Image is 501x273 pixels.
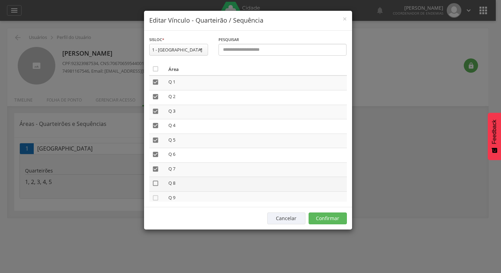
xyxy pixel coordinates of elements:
[491,120,498,144] span: Feedback
[166,105,347,119] td: Q 3
[166,75,347,90] td: Q 1
[488,113,501,160] button: Feedback - Mostrar pesquisa
[152,79,159,86] i: 
[343,14,347,24] span: ×
[267,212,305,224] button: Cancelar
[166,119,347,134] td: Q 4
[152,194,159,201] i: 
[166,134,347,148] td: Q 5
[152,65,159,72] i: 
[309,212,347,224] button: Confirmar
[152,93,159,100] i: 
[152,180,159,187] i: 
[152,108,159,115] i: 
[152,137,159,144] i: 
[166,90,347,105] td: Q 2
[166,148,347,163] td: Q 6
[152,122,159,129] i: 
[166,191,347,206] td: Q 9
[152,151,159,158] i: 
[166,162,347,177] td: Q 7
[166,177,347,192] td: Q 8
[149,16,347,25] h4: Editar Vínculo - Quarteirão / Sequência
[152,47,202,53] div: 1 - [GEOGRAPHIC_DATA]
[149,37,162,42] span: Sisloc
[166,63,347,75] th: Área
[152,166,159,172] i: 
[218,37,239,42] span: Pesquisar
[343,15,347,23] button: Close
